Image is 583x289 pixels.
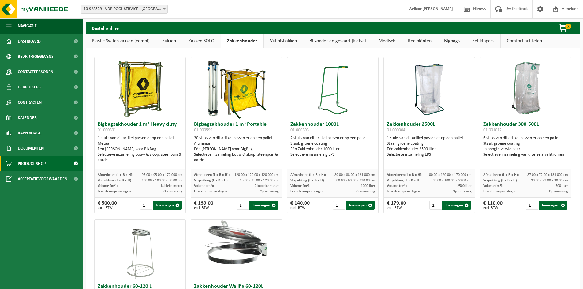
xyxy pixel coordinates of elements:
[483,184,503,188] span: Volume (m³):
[483,190,517,193] span: Levertermijn in dagen:
[290,173,326,177] span: Afmetingen (L x B x H):
[234,173,279,177] span: 120.00 x 120.00 x 120.000 cm
[438,34,466,48] a: Bigbags
[466,34,500,48] a: Zelfkippers
[483,141,568,146] div: Staal, groene coating
[221,34,263,48] a: Zakkenhouder
[290,201,310,210] div: € 140,00
[86,22,125,34] h2: Bestel online
[483,152,568,157] div: Selectieve inzameling van diverse afvalstromen
[334,173,375,177] span: 89.00 x 88.00 x 161.000 cm
[194,184,214,188] span: Volume (m³):
[98,122,182,134] h3: Bigbagzakhouder 1 m³ Heavy duty
[387,179,421,182] span: Verpakking (L x B x H):
[255,184,279,188] span: 0 kubieke meter
[453,190,472,193] span: Op aanvraag
[501,34,548,48] a: Comfort artikelen
[182,34,221,48] a: Zakken SOLO
[163,190,182,193] span: Op aanvraag
[565,24,571,29] span: 3
[372,34,402,48] a: Medisch
[194,135,279,163] div: 30 stuks van dit artikel passen er op een pallet
[18,34,41,49] span: Dashboard
[290,206,310,210] span: excl. BTW
[194,179,229,182] span: Verpakking (L x B x H):
[433,179,472,182] span: 90.00 x 100.00 x 60.00 cm
[18,125,41,141] span: Rapportage
[303,34,372,48] a: Bijzonder en gevaarlijk afval
[429,201,442,210] input: 1
[18,95,42,110] span: Contracten
[98,146,182,152] div: Eén [PERSON_NAME] voor BigBag
[18,49,54,64] span: Bedrijfsgegevens
[18,171,67,187] span: Acceptatievoorwaarden
[290,179,325,182] span: Verpakking (L x B x H):
[539,201,567,210] button: Toevoegen
[483,179,518,182] span: Verpakking (L x B x H):
[98,201,117,210] div: € 500,00
[98,184,118,188] span: Volume (m³):
[18,110,37,125] span: Kalender
[194,141,279,146] div: Aluminium
[142,179,182,182] span: 100.00 x 100.00 x 50.00 cm
[110,57,171,119] img: 01-000301
[237,201,249,210] input: 1
[483,201,503,210] div: € 110,00
[387,146,472,152] div: Eén zakkenhouder 2500 liter
[422,7,453,11] strong: [PERSON_NAME]
[290,152,375,157] div: Selectieve inzameling EPS
[483,146,568,152] div: In hoogte verstelbaar!
[194,173,230,177] span: Afmetingen (L x B x H):
[387,141,472,146] div: Staal, groene coating
[18,141,44,156] span: Documenten
[549,22,579,34] button: 3
[361,184,375,188] span: 1000 liter
[153,201,182,210] button: Toevoegen
[483,135,568,157] div: 6 stuks van dit artikel passen er op een pallet
[98,179,132,182] span: Verpakking (L x B x H):
[142,173,182,177] span: 95.00 x 95.00 x 170.000 cm
[527,173,568,177] span: 87.00 x 72.00 x 134.000 cm
[387,184,407,188] span: Volume (m³):
[346,201,375,210] button: Toevoegen
[125,220,155,281] img: 01-000306
[18,156,46,171] span: Product Shop
[156,34,182,48] a: Zakken
[336,179,375,182] span: 80.00 x 60.00 x 120.00 cm
[240,179,279,182] span: 25.00 x 25.00 x 120.00 cm
[387,173,422,177] span: Afmetingen (L x B x H):
[387,190,421,193] span: Levertermijn in dagen:
[318,57,348,119] img: 01-000303
[194,201,213,210] div: € 139,00
[495,57,556,119] img: 01-001012
[249,201,278,210] button: Toevoegen
[194,122,279,134] h3: Bigbagzakhouder 1 m³ Portable
[531,179,568,182] span: 90.00 x 72.00 x 30.00 cm
[483,122,568,134] h3: Zakkenhouder 300-500L
[457,184,472,188] span: 2500 liter
[98,135,182,163] div: 1 stuks van dit artikel passen er op een pallet
[81,5,167,13] span: 10-923539 - VDB POOL SERVICE - BERLARE
[260,190,279,193] span: Op aanvraag
[191,220,282,265] img: 01-000307
[18,80,41,95] span: Gebruikers
[387,201,406,210] div: € 179,00
[290,184,310,188] span: Volume (m³):
[387,135,472,157] div: 1 stuks van dit artikel passen er op een pallet
[290,190,324,193] span: Levertermijn in dagen:
[427,173,472,177] span: 100.00 x 120.00 x 170.000 cm
[98,152,182,163] div: Selectieve inzameling bouw & sloop, steenpuin & aarde
[333,201,346,210] input: 1
[98,173,133,177] span: Afmetingen (L x B x H):
[387,122,472,134] h3: Zakkenhouder 2500L
[86,34,156,48] a: Plastic Switch zakken (combi)
[194,128,212,132] span: 01-000599
[549,190,568,193] span: Op aanvraag
[290,141,375,146] div: Staal, groene coating
[442,201,471,210] button: Toevoegen
[483,173,519,177] span: Afmetingen (L x B x H):
[356,190,375,193] span: Op aanvraag
[290,135,375,157] div: 2 stuks van dit artikel passen er op een pallet
[98,190,132,193] span: Levertermijn in dagen:
[414,57,445,119] img: 01-000304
